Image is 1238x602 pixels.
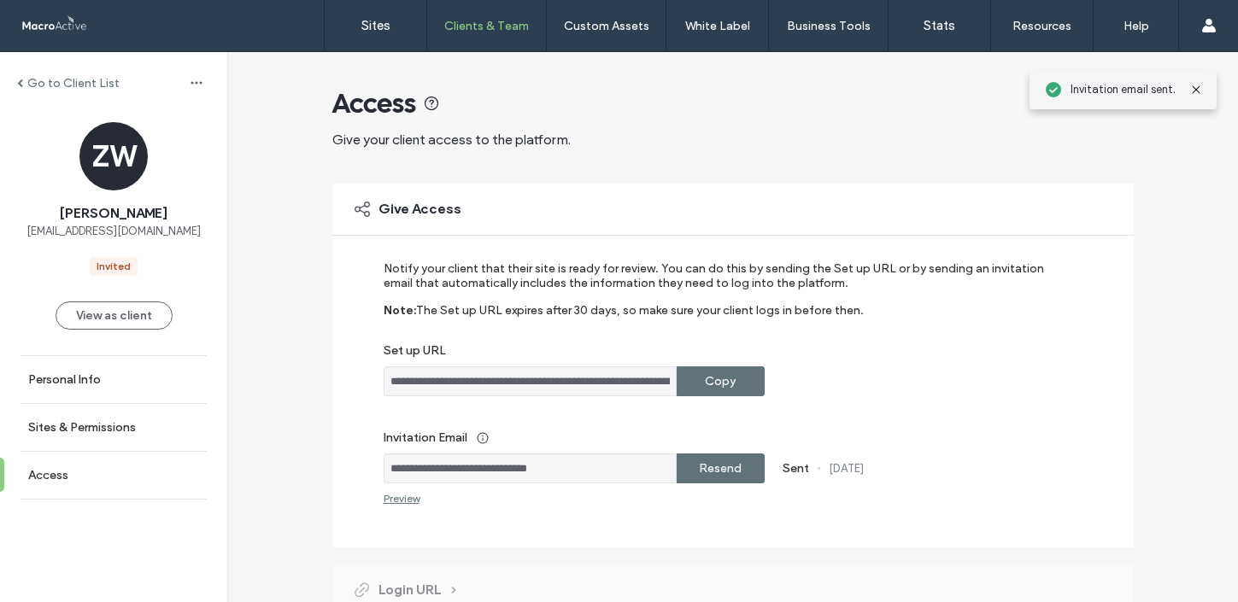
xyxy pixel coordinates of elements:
[384,343,1059,366] label: Set up URL
[685,19,750,33] label: White Label
[26,223,201,240] span: [EMAIL_ADDRESS][DOMAIN_NAME]
[60,204,167,223] span: [PERSON_NAME]
[699,453,742,484] label: Resend
[332,86,416,120] span: Access
[332,132,571,148] span: Give your client access to the platform.
[787,19,871,33] label: Business Tools
[416,303,864,343] label: The Set up URL expires after 30 days, so make sure your client logs in before then.
[97,259,131,274] div: Invited
[79,122,148,190] div: ZW
[384,303,416,343] label: Note:
[378,200,461,219] span: Give Access
[924,18,955,33] label: Stats
[1012,19,1071,33] label: Resources
[39,12,74,27] span: Help
[384,492,420,505] div: Preview
[27,76,120,91] label: Go to Client List
[1124,19,1149,33] label: Help
[361,18,390,33] label: Sites
[28,420,136,435] label: Sites & Permissions
[56,301,173,330] button: View as client
[28,372,101,387] label: Personal Info
[28,468,68,482] label: Access
[705,365,736,397] label: Copy
[444,19,529,33] label: Clients & Team
[384,261,1059,303] label: Notify your client that their site is ready for review. You can do this by sending the Set up URL...
[384,422,1059,453] label: Invitation Email
[829,462,864,475] label: [DATE]
[564,19,649,33] label: Custom Assets
[1071,81,1176,98] span: Invitation email sent.
[783,461,809,476] label: Sent
[378,581,441,599] span: Login URL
